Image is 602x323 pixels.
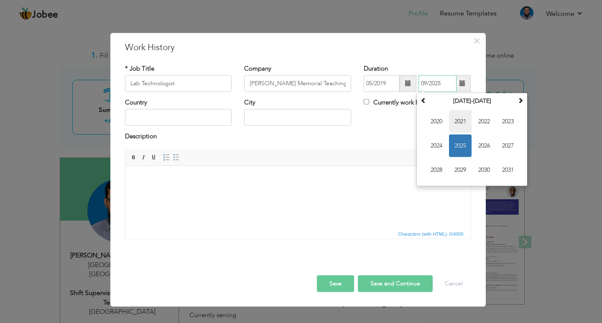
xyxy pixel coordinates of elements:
label: Country [125,98,147,107]
span: 2030 [473,159,495,181]
span: 2029 [449,159,472,181]
label: City [244,98,255,107]
button: Cancel [436,275,471,292]
span: 2027 [497,135,519,157]
span: 2023 [497,110,519,133]
span: Next Decade [518,97,523,103]
span: 2022 [473,110,495,133]
label: Currently work here [364,98,428,107]
input: From [364,75,400,92]
a: Italic [139,153,148,162]
input: Currently work here [364,99,369,104]
label: Company [244,64,271,73]
span: Characters (with HTML): 0/4000 [396,230,465,238]
span: 2025 [449,135,472,157]
button: Save and Continue [358,275,433,292]
label: * Job Title [125,64,154,73]
button: Save [317,275,354,292]
input: Present [418,75,457,92]
div: Statistics [396,230,466,238]
span: 2028 [425,159,448,181]
a: Underline [149,153,158,162]
a: Insert/Remove Bulleted List [172,153,181,162]
a: Bold [129,153,138,162]
span: 2021 [449,110,472,133]
h3: Work History [125,41,471,53]
span: 2031 [497,159,519,181]
iframe: Rich Text Editor, workEditor [125,166,471,229]
label: Duration [364,64,388,73]
span: 2026 [473,135,495,157]
span: × [473,33,480,48]
a: Insert/Remove Numbered List [162,153,171,162]
th: Select Decade [429,95,515,107]
span: Previous Decade [421,97,426,103]
span: 2024 [425,135,448,157]
span: 2020 [425,110,448,133]
label: Description [125,132,157,141]
button: Close [470,34,484,47]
